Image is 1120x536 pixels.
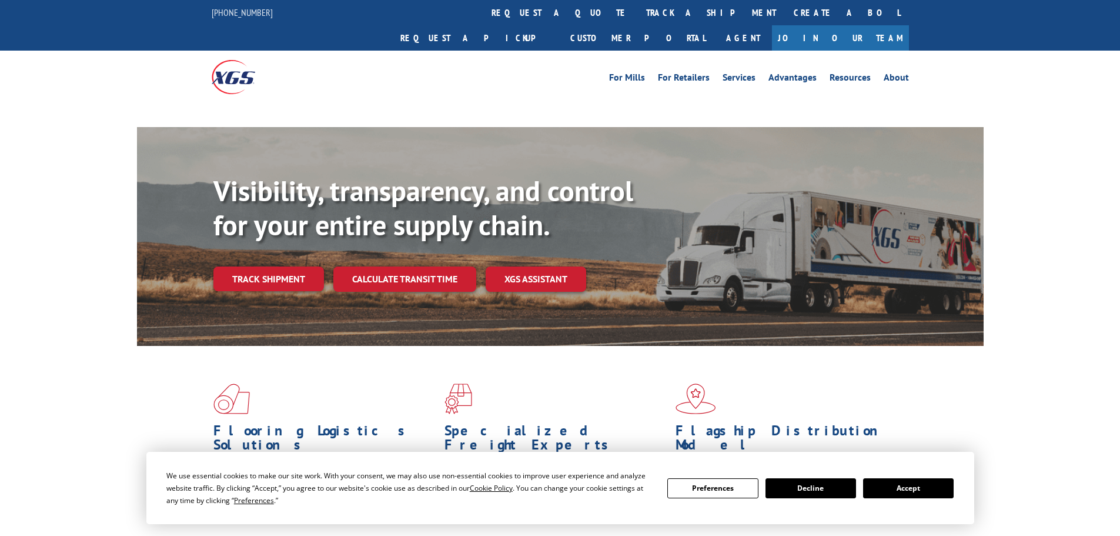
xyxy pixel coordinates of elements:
[884,73,909,86] a: About
[234,495,274,505] span: Preferences
[213,384,250,414] img: xgs-icon-total-supply-chain-intelligence-red
[658,73,710,86] a: For Retailers
[444,384,472,414] img: xgs-icon-focused-on-flooring-red
[470,483,513,493] span: Cookie Policy
[392,25,561,51] a: Request a pickup
[772,25,909,51] a: Join Our Team
[444,424,667,458] h1: Specialized Freight Experts
[768,73,817,86] a: Advantages
[830,73,871,86] a: Resources
[676,424,898,458] h1: Flagship Distribution Model
[609,73,645,86] a: For Mills
[676,384,716,414] img: xgs-icon-flagship-distribution-model-red
[486,267,586,292] a: XGS ASSISTANT
[213,172,633,243] b: Visibility, transparency, and control for your entire supply chain.
[723,73,755,86] a: Services
[333,267,476,292] a: Calculate transit time
[213,424,436,458] h1: Flooring Logistics Solutions
[765,478,856,498] button: Decline
[212,6,273,18] a: [PHONE_NUMBER]
[146,452,974,524] div: Cookie Consent Prompt
[166,470,653,507] div: We use essential cookies to make our site work. With your consent, we may also use non-essential ...
[213,267,324,291] a: Track shipment
[667,478,758,498] button: Preferences
[714,25,772,51] a: Agent
[561,25,714,51] a: Customer Portal
[863,478,954,498] button: Accept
